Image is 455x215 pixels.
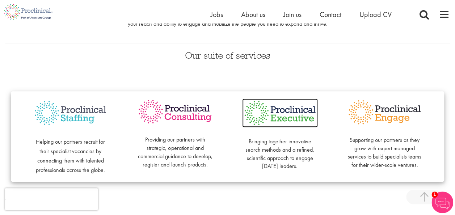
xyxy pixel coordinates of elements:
[431,191,453,213] img: Chatbot
[242,129,318,170] p: Bringing together innovative search methods and a refined, scientific approach to engage [DATE] l...
[359,10,392,19] a: Upload CV
[347,128,422,169] p: Supporting our partners as they grow with expert managed services to build specialists teams for ...
[242,98,318,127] img: Proclinical Executive
[5,51,450,60] h3: Our suite of services
[33,98,108,128] img: Proclinical Staffing
[36,138,105,174] span: Helping our partners recruit for their specialist vacancies by connecting them with talented prof...
[241,10,265,19] a: About us
[137,127,213,169] p: Providing our partners with strategic, operational and commercial guidance to develop, register a...
[283,10,302,19] a: Join us
[347,98,422,126] img: Proclinical Engage
[211,10,223,19] a: Jobs
[320,10,341,19] a: Contact
[431,191,438,198] span: 1
[137,98,213,125] img: Proclinical Consulting
[5,188,98,210] iframe: reCAPTCHA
